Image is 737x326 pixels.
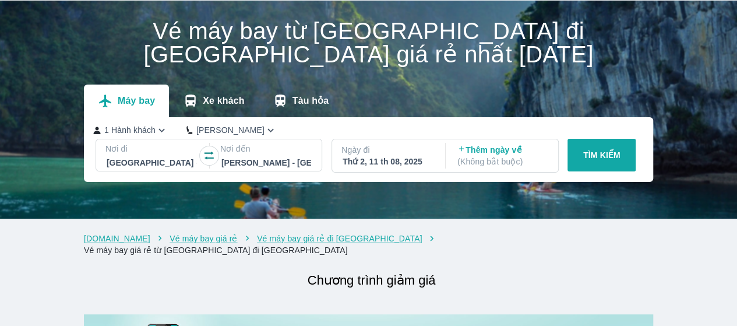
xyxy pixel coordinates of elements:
[170,234,237,243] a: Vé máy bay giá rẻ
[84,19,653,66] h1: Vé máy bay từ [GEOGRAPHIC_DATA] đi [GEOGRAPHIC_DATA] giá rẻ nhất [DATE]
[203,95,244,107] p: Xe khách
[292,95,329,107] p: Tàu hỏa
[457,144,548,167] p: Thêm ngày về
[583,149,620,161] p: TÌM KIẾM
[84,85,343,117] div: transportation tabs
[105,143,198,155] p: Nơi đi
[196,124,265,136] p: [PERSON_NAME]
[457,156,548,167] p: ( Không bắt buộc )
[104,124,156,136] p: 1 Hành khách
[186,124,277,136] button: [PERSON_NAME]
[567,139,636,171] button: TÌM KIẾM
[343,156,433,167] div: Thứ 2, 11 th 08, 2025
[220,143,313,155] p: Nơi đến
[257,234,422,243] a: Vé máy bay giá rẻ đi [GEOGRAPHIC_DATA]
[90,270,653,291] h2: Chương trình giảm giá
[118,95,155,107] p: Máy bay
[84,246,348,255] a: Vé máy bay giá rẻ từ [GEOGRAPHIC_DATA] đi [GEOGRAPHIC_DATA]
[341,144,434,156] p: Ngày đi
[93,124,168,136] button: 1 Hành khách
[84,234,150,243] a: [DOMAIN_NAME]
[84,233,653,256] nav: breadcrumb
